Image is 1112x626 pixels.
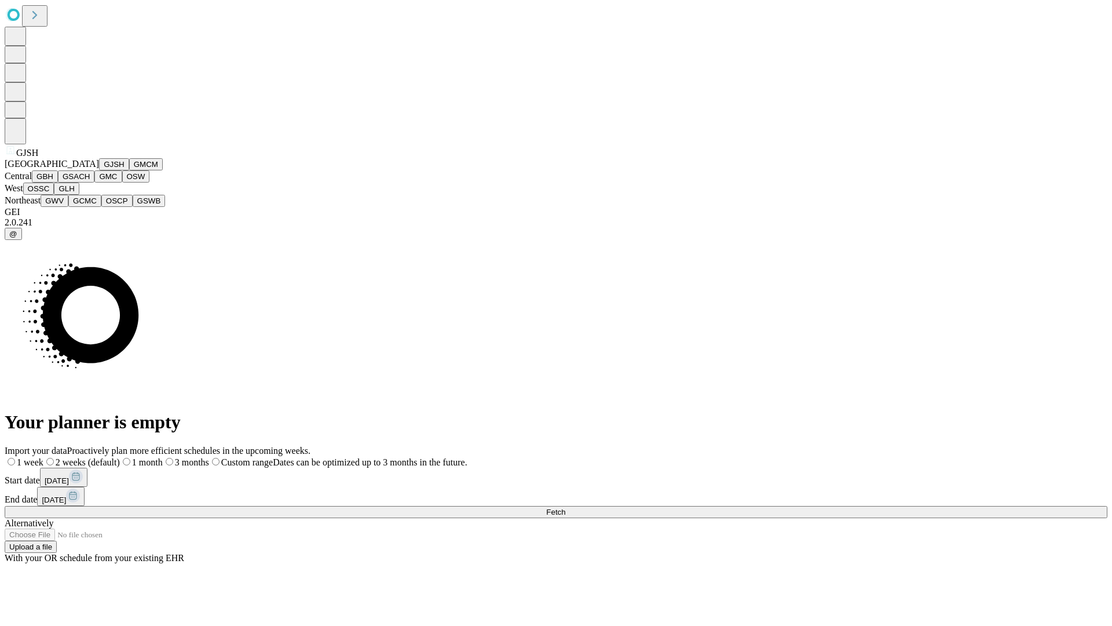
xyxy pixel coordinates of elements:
div: Start date [5,468,1107,487]
button: OSCP [101,195,133,207]
button: GBH [32,170,58,183]
button: OSW [122,170,150,183]
button: OSSC [23,183,54,195]
span: [DATE] [45,476,69,485]
button: [DATE] [37,487,85,506]
span: GJSH [16,148,38,158]
div: End date [5,487,1107,506]
button: GCMC [68,195,101,207]
button: GSACH [58,170,94,183]
input: 1 month [123,458,130,465]
button: GLH [54,183,79,195]
button: GMCM [129,158,163,170]
span: Custom range [221,457,273,467]
input: Custom rangeDates can be optimized up to 3 months in the future. [212,458,220,465]
span: West [5,183,23,193]
button: GWV [41,195,68,207]
span: Proactively plan more efficient schedules in the upcoming weeks. [67,446,310,456]
span: @ [9,230,17,238]
button: @ [5,228,22,240]
button: Upload a file [5,541,57,553]
button: [DATE] [40,468,87,487]
span: 3 months [175,457,209,467]
input: 1 week [8,458,15,465]
div: GEI [5,207,1107,217]
button: Fetch [5,506,1107,518]
span: 2 weeks (default) [56,457,120,467]
button: GSWB [133,195,166,207]
div: 2.0.241 [5,217,1107,228]
span: [GEOGRAPHIC_DATA] [5,159,99,169]
span: Import your data [5,446,67,456]
span: Alternatively [5,518,53,528]
button: GJSH [99,158,129,170]
button: GMC [94,170,122,183]
span: Northeast [5,195,41,205]
span: Fetch [546,508,565,516]
span: 1 month [132,457,163,467]
input: 3 months [166,458,173,465]
h1: Your planner is empty [5,412,1107,433]
span: [DATE] [42,496,66,504]
span: 1 week [17,457,43,467]
span: Central [5,171,32,181]
input: 2 weeks (default) [46,458,54,465]
span: With your OR schedule from your existing EHR [5,553,184,563]
span: Dates can be optimized up to 3 months in the future. [273,457,467,467]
